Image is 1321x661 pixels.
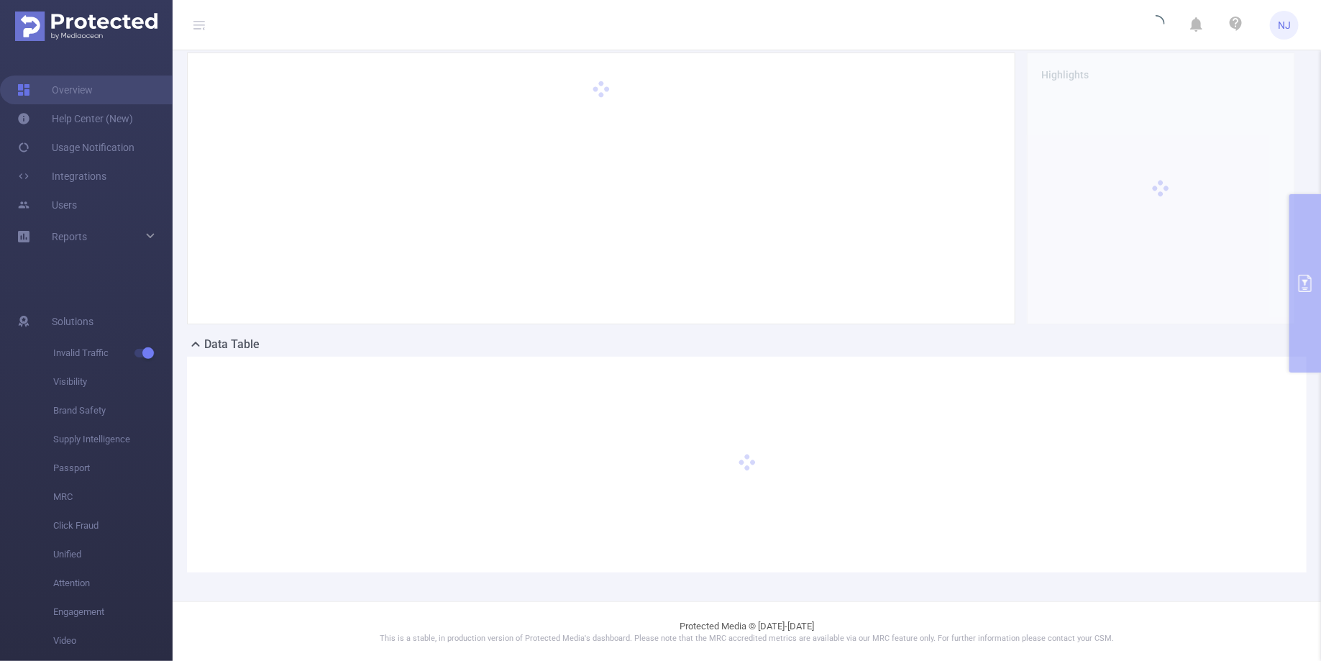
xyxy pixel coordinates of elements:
[53,483,173,511] span: MRC
[53,368,173,396] span: Visibility
[17,104,133,133] a: Help Center (New)
[204,336,260,353] h2: Data Table
[53,339,173,368] span: Invalid Traffic
[53,569,173,598] span: Attention
[52,307,93,336] span: Solutions
[17,133,134,162] a: Usage Notification
[1148,15,1165,35] i: icon: loading
[17,191,77,219] a: Users
[53,626,173,655] span: Video
[53,540,173,569] span: Unified
[209,633,1285,645] p: This is a stable, in production version of Protected Media's dashboard. Please note that the MRC ...
[53,598,173,626] span: Engagement
[15,12,157,41] img: Protected Media
[53,454,173,483] span: Passport
[53,396,173,425] span: Brand Safety
[53,511,173,540] span: Click Fraud
[17,162,106,191] a: Integrations
[52,222,87,251] a: Reports
[52,231,87,242] span: Reports
[1278,11,1291,40] span: NJ
[17,76,93,104] a: Overview
[53,425,173,454] span: Supply Intelligence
